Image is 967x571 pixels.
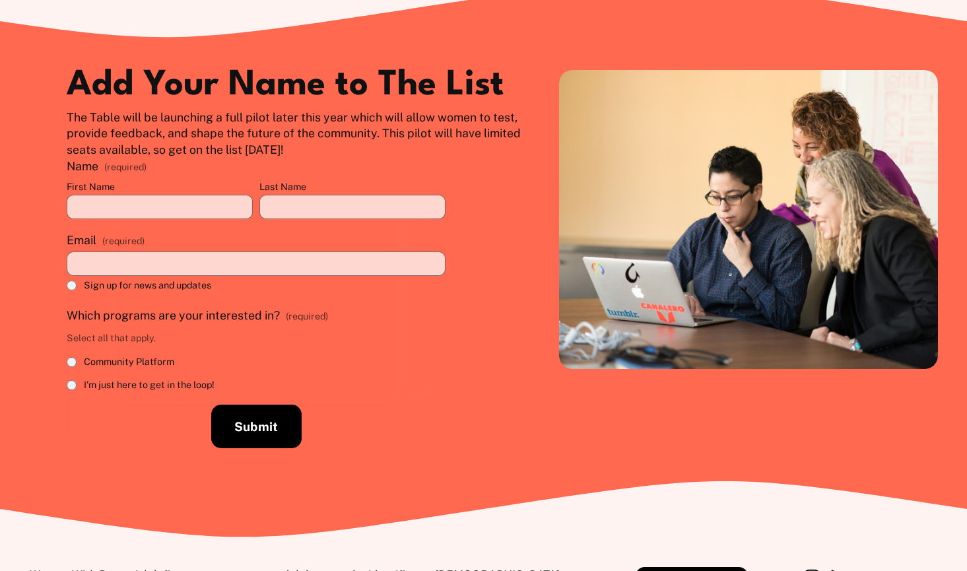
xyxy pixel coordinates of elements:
[67,232,96,249] span: Email
[67,70,521,100] h2: Add Your Name to The List
[67,281,77,290] input: Sign up for news and updates
[67,180,253,195] div: First Name
[211,405,302,448] button: Submit
[104,162,147,172] span: (required)
[102,234,145,248] span: (required)
[67,158,98,175] span: Name
[84,355,174,368] span: Community Platform
[67,308,280,324] span: Which programs are your interested in?
[259,180,446,195] div: Last Name
[84,279,211,292] span: Sign up for news and updates
[84,378,215,391] span: I'm just here to get in the loop!
[67,380,77,390] input: I'm just here to get in the loop!
[286,310,328,323] span: (required)
[67,357,77,367] input: Community Platform
[67,110,521,159] p: The Table will be launching a full pilot later this year which will allow women to test, provide ...
[67,327,328,349] p: Select all that apply.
